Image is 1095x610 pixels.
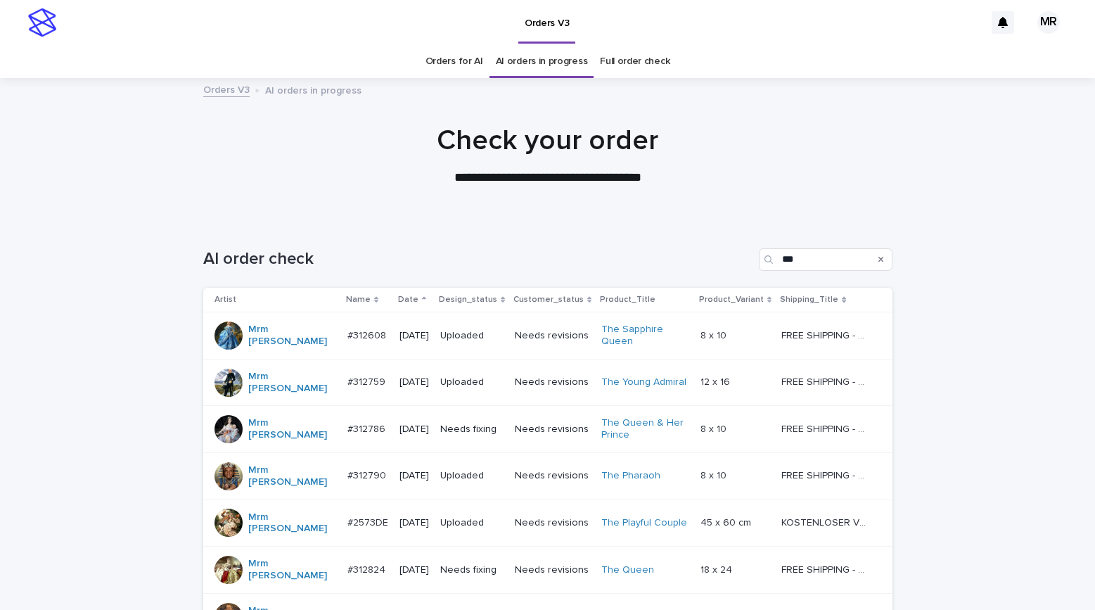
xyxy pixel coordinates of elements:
p: FREE SHIPPING - preview in 1-2 business days, after your approval delivery will take 5-10 b.d. [781,421,872,436]
p: #312824 [347,561,388,576]
p: [DATE] [399,330,429,342]
p: 12 x 16 [700,374,733,388]
p: AI orders in progress [265,82,361,97]
p: [DATE] [399,517,429,529]
p: Artist [214,292,236,307]
h1: Check your order [203,124,892,158]
p: Product_Title [600,292,655,307]
input: Search [759,248,892,271]
a: AI orders in progress [496,45,588,78]
p: 18 x 24 [700,561,735,576]
a: The Sapphire Queen [601,324,689,348]
p: Date [398,292,418,307]
a: The Pharaoh [601,470,660,482]
p: #312790 [347,467,389,482]
p: 8 x 10 [700,327,729,342]
p: Uploaded [440,470,504,482]
p: Needs revisions [515,376,590,388]
a: The Playful Couple [601,517,687,529]
tr: Mrm [PERSON_NAME] #312759#312759 [DATE]UploadedNeeds revisionsThe Young Admiral 12 x 1612 x 16 FR... [203,359,892,406]
p: [DATE] [399,470,429,482]
a: Full order check [600,45,670,78]
tr: Mrm [PERSON_NAME] #312824#312824 [DATE]Needs fixingNeeds revisionsThe Queen 18 x 2418 x 24 FREE S... [203,547,892,594]
p: Customer_status [513,292,584,307]
p: Needs revisions [515,470,590,482]
p: FREE SHIPPING - preview in 1-2 business days, after your approval delivery will take 5-10 b.d. [781,561,872,576]
p: Uploaded [440,376,504,388]
p: Needs fixing [440,564,504,576]
h1: AI order check [203,249,753,269]
p: Name [346,292,371,307]
tr: Mrm [PERSON_NAME] #2573DE#2573DE [DATE]UploadedNeeds revisionsThe Playful Couple 45 x 60 cm45 x 6... [203,500,892,547]
tr: Mrm [PERSON_NAME] #312790#312790 [DATE]UploadedNeeds revisionsThe Pharaoh 8 x 108 x 10 FREE SHIPP... [203,452,892,500]
p: Product_Variant [699,292,764,307]
a: Orders for AI [425,45,483,78]
p: Needs fixing [440,424,504,436]
p: Design_status [439,292,497,307]
p: FREE SHIPPING - preview in 1-2 business days, after your approval delivery will take 5-10 b.d. [781,467,872,482]
a: Mrm [PERSON_NAME] [248,324,336,348]
p: Uploaded [440,330,504,342]
p: #312786 [347,421,388,436]
p: Needs revisions [515,330,590,342]
a: Mrm [PERSON_NAME] [248,511,336,535]
p: 8 x 10 [700,467,729,482]
a: Mrm [PERSON_NAME] [248,371,336,395]
p: KOSTENLOSER VERSAND - Vorschau in 1-2 Werktagen, nach Genehmigung 10-12 Werktage Lieferung [781,514,872,529]
p: Shipping_Title [780,292,838,307]
a: Mrm [PERSON_NAME] [248,558,336,582]
tr: Mrm [PERSON_NAME] #312608#312608 [DATE]UploadedNeeds revisionsThe Sapphire Queen 8 x 108 x 10 FRE... [203,312,892,360]
p: #312608 [347,327,389,342]
p: Needs revisions [515,424,590,436]
p: 8 x 10 [700,421,729,436]
a: Orders V3 [203,81,250,97]
p: [DATE] [399,424,429,436]
p: Uploaded [440,517,504,529]
p: 45 x 60 cm [700,514,754,529]
p: FREE SHIPPING - preview in 1-2 business days, after your approval delivery will take 5-10 b.d. [781,374,872,388]
div: MR [1037,11,1060,34]
p: Needs revisions [515,564,590,576]
a: The Queen & Her Prince [601,417,689,441]
p: #312759 [347,374,388,388]
p: #2573DE [347,514,391,529]
tr: Mrm [PERSON_NAME] #312786#312786 [DATE]Needs fixingNeeds revisionsThe Queen & Her Prince 8 x 108 ... [203,406,892,453]
a: The Young Admiral [601,376,686,388]
p: FREE SHIPPING - preview in 1-2 business days, after your approval delivery will take 5-10 b.d. [781,327,872,342]
p: [DATE] [399,376,429,388]
a: Mrm [PERSON_NAME] [248,464,336,488]
img: stacker-logo-s-only.png [28,8,56,37]
p: [DATE] [399,564,429,576]
a: Mrm [PERSON_NAME] [248,417,336,441]
a: The Queen [601,564,654,576]
p: Needs revisions [515,517,590,529]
